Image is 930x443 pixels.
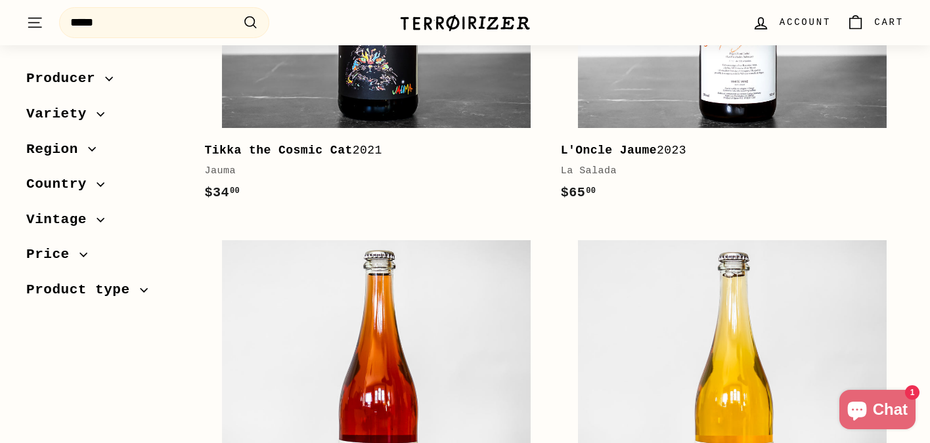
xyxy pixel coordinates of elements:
[205,141,535,160] div: 2021
[26,240,184,276] button: Price
[561,144,657,157] b: L'Oncle Jaume
[586,186,596,196] sup: 00
[780,15,831,30] span: Account
[205,185,240,200] span: $34
[26,100,184,135] button: Variety
[835,390,919,432] inbox-online-store-chat: Shopify online store chat
[561,185,596,200] span: $65
[26,243,79,266] span: Price
[205,144,353,157] b: Tikka the Cosmic Cat
[26,279,140,301] span: Product type
[26,205,184,240] button: Vintage
[26,208,97,230] span: Vintage
[874,15,904,30] span: Cart
[230,186,240,196] sup: 00
[744,3,839,42] a: Account
[26,68,105,90] span: Producer
[26,138,88,160] span: Region
[561,163,891,179] div: La Salada
[26,173,97,196] span: Country
[839,3,912,42] a: Cart
[26,64,184,100] button: Producer
[26,103,97,125] span: Variety
[26,276,184,311] button: Product type
[26,170,184,205] button: Country
[561,141,891,160] div: 2023
[26,135,184,170] button: Region
[205,163,535,179] div: Jauma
